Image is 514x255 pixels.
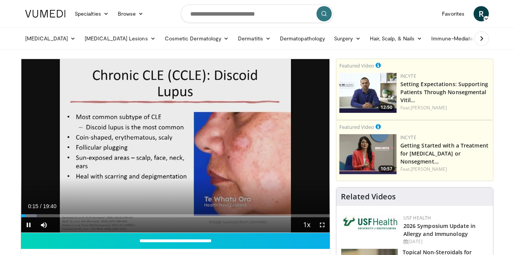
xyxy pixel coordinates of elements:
[403,238,487,245] div: [DATE]
[329,31,365,46] a: Surgery
[400,80,488,104] a: Setting Expectations: Supporting Patients Through Nonsegmental Vitil…
[25,10,66,18] img: VuMedi Logo
[28,203,38,209] span: 0:15
[70,6,113,21] a: Specialties
[342,215,400,231] img: 6ba8804a-8538-4002-95e7-a8f8012d4a11.png.150x105_q85_autocrop_double_scale_upscale_version-0.2.jpg
[339,62,374,69] small: Featured Video
[43,203,56,209] span: 19:40
[437,6,469,21] a: Favorites
[411,104,447,111] a: [PERSON_NAME]
[339,134,397,174] img: e02a99de-beb8-4d69-a8cb-018b1ffb8f0c.png.150x105_q85_crop-smart_upscale.jpg
[378,165,395,172] span: 10:57
[400,73,416,79] a: Incyte
[315,217,330,233] button: Fullscreen
[160,31,233,46] a: Cosmetic Dermatology
[339,73,397,113] img: 98b3b5a8-6d6d-4e32-b979-fd4084b2b3f2.png.150x105_q85_crop-smart_upscale.jpg
[339,134,397,174] a: 10:57
[40,203,42,209] span: /
[275,31,329,46] a: Dermatopathology
[21,59,330,233] video-js: Video Player
[339,73,397,113] a: 12:50
[341,192,396,201] h4: Related Videos
[403,215,431,221] a: USF Health
[403,222,475,237] a: 2026 Symposium Update in Allergy and Immunology
[113,6,148,21] a: Browse
[233,31,275,46] a: Dermatitis
[411,166,447,172] a: [PERSON_NAME]
[36,217,51,233] button: Mute
[21,214,330,217] div: Progress Bar
[400,142,488,165] a: Getting Started with a Treatment for [MEDICAL_DATA] or Nonsegment…
[299,217,315,233] button: Playback Rate
[21,31,80,46] a: [MEDICAL_DATA]
[400,134,416,141] a: Incyte
[365,31,427,46] a: Hair, Scalp, & Nails
[339,123,374,130] small: Featured Video
[378,104,395,111] span: 12:50
[181,5,333,23] input: Search topics, interventions
[427,31,488,46] a: Immune-Mediated
[400,166,490,173] div: Feat.
[474,6,489,21] a: R
[400,104,490,111] div: Feat.
[21,217,36,233] button: Pause
[80,31,160,46] a: [MEDICAL_DATA] Lesions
